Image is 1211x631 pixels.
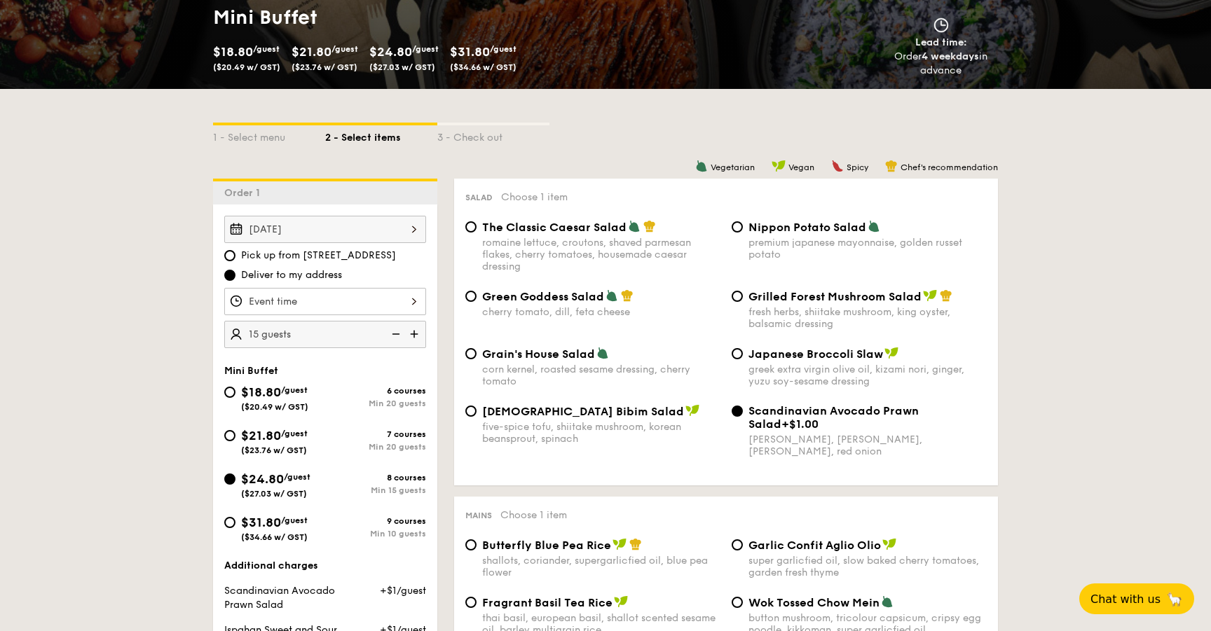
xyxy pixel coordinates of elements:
span: 🦙 [1166,591,1183,607]
span: /guest [490,44,516,54]
div: super garlicfied oil, slow baked cherry tomatoes, garden fresh thyme [748,555,987,578]
input: Fragrant Basil Tea Ricethai basil, european basil, shallot scented sesame oil, barley multigrain ... [465,597,477,608]
input: Wok Tossed Chow Meinbutton mushroom, tricolour capsicum, cripsy egg noodle, kikkoman, super garli... [732,597,743,608]
strong: 4 weekdays [922,50,979,62]
input: $31.80/guest($34.66 w/ GST)9 coursesMin 10 guests [224,517,235,528]
span: Deliver to my address [241,268,342,282]
span: +$1.00 [781,417,819,431]
div: cherry tomato, dill, feta cheese [482,306,720,318]
span: $24.80 [241,471,284,487]
img: icon-chef-hat.a58ddaea.svg [621,289,634,302]
input: Number of guests [224,321,426,348]
input: Japanese Broccoli Slawgreek extra virgin olive oil, kizami nori, ginger, yuzu soy-sesame dressing [732,348,743,359]
span: ($23.76 w/ GST) [241,445,307,455]
span: /guest [253,44,280,54]
span: ($27.03 w/ GST) [241,489,307,499]
img: icon-vegetarian.fe4039eb.svg [695,160,708,172]
img: icon-spicy.37a8142b.svg [831,160,844,172]
div: premium japanese mayonnaise, golden russet potato [748,237,987,261]
button: Chat with us🦙 [1079,583,1194,614]
div: Additional charges [224,559,426,573]
img: icon-reduce.1d2dbef1.svg [384,321,405,347]
span: $21.80 [241,428,281,443]
span: /guest [284,472,310,482]
span: The Classic Caesar Salad [482,221,627,234]
span: Pick up from [STREET_ADDRESS] [241,249,396,263]
img: icon-vegan.f8ff3823.svg [923,289,937,302]
div: Min 10 guests [325,529,426,539]
input: Grilled Forest Mushroom Saladfresh herbs, shiitake mushroom, king oyster, balsamic dressing [732,291,743,302]
h1: Mini Buffet [213,5,600,30]
span: Fragrant Basil Tea Rice [482,596,613,609]
span: Scandinavian Avocado Prawn Salad [748,404,919,431]
div: Order in advance [878,50,1004,78]
span: Order 1 [224,187,266,199]
img: icon-vegetarian.fe4039eb.svg [881,595,894,608]
div: [PERSON_NAME], [PERSON_NAME], [PERSON_NAME], red onion [748,434,987,457]
div: 9 courses [325,516,426,526]
span: Butterfly Blue Pea Rice [482,539,611,552]
span: Green Goddess Salad [482,290,604,303]
input: Green Goddess Saladcherry tomato, dill, feta cheese [465,291,477,302]
span: Salad [465,193,493,202]
span: $18.80 [213,44,253,60]
span: $31.80 [450,44,490,60]
span: $24.80 [369,44,412,60]
div: Min 15 guests [325,485,426,495]
span: ($27.03 w/ GST) [369,62,435,72]
input: Grain's House Saladcorn kernel, roasted sesame dressing, cherry tomato [465,348,477,359]
img: icon-chef-hat.a58ddaea.svg [940,289,952,302]
span: Choose 1 item [501,191,568,203]
span: $18.80 [241,384,281,400]
span: Chef's recommendation [901,162,998,172]
input: The Classic Caesar Saladromaine lettuce, croutons, shaved parmesan flakes, cherry tomatoes, house... [465,221,477,233]
input: $21.80/guest($23.76 w/ GST)7 coursesMin 20 guests [224,430,235,441]
input: [DEMOGRAPHIC_DATA] Bibim Saladfive-spice tofu, shiitake mushroom, korean beansprout, spinach [465,405,477,417]
span: ($34.66 w/ GST) [241,532,308,542]
span: Mains [465,511,492,520]
span: +$1/guest [380,585,426,597]
input: $18.80/guest($20.49 w/ GST)6 coursesMin 20 guests [224,387,235,398]
span: Lead time: [915,36,967,48]
span: Japanese Broccoli Slaw [748,347,883,361]
input: Scandinavian Avocado Prawn Salad+$1.00[PERSON_NAME], [PERSON_NAME], [PERSON_NAME], red onion [732,405,743,417]
span: /guest [281,429,308,438]
span: Grilled Forest Mushroom Salad [748,290,922,303]
img: icon-vegetarian.fe4039eb.svg [605,289,618,302]
span: /guest [281,515,308,525]
input: Butterfly Blue Pea Riceshallots, coriander, supergarlicfied oil, blue pea flower [465,539,477,550]
div: 1 - Select menu [213,125,325,145]
img: icon-chef-hat.a58ddaea.svg [629,538,642,550]
img: icon-vegan.f8ff3823.svg [685,404,699,417]
div: 6 courses [325,386,426,396]
span: Scandinavian Avocado Prawn Salad [224,585,335,611]
span: /guest [412,44,439,54]
div: five-spice tofu, shiitake mushroom, korean beansprout, spinach [482,421,720,445]
img: icon-vegan.f8ff3823.svg [614,595,628,608]
div: 7 courses [325,429,426,439]
span: Nippon Potato Salad [748,221,866,234]
span: Spicy [847,162,868,172]
input: Event date [224,216,426,243]
span: ($20.49 w/ GST) [213,62,280,72]
span: /guest [331,44,358,54]
input: Event time [224,288,426,315]
img: icon-vegan.f8ff3823.svg [882,538,896,550]
input: $24.80/guest($27.03 w/ GST)8 coursesMin 15 guests [224,473,235,485]
span: Wok Tossed Chow Mein [748,596,880,609]
div: shallots, coriander, supergarlicfied oil, blue pea flower [482,555,720,578]
img: icon-vegetarian.fe4039eb.svg [868,220,880,233]
input: Pick up from [STREET_ADDRESS] [224,250,235,261]
span: /guest [281,385,308,395]
span: Chat with us [1090,592,1161,606]
span: Grain's House Salad [482,347,595,361]
div: corn kernel, roasted sesame dressing, cherry tomato [482,363,720,387]
img: icon-vegan.f8ff3823.svg [772,160,786,172]
span: Garlic Confit Aglio Olio [748,539,881,552]
span: Mini Buffet [224,365,278,377]
span: ($20.49 w/ GST) [241,402,308,412]
img: icon-vegan.f8ff3823.svg [613,538,627,550]
img: icon-chef-hat.a58ddaea.svg [643,220,656,233]
div: fresh herbs, shiitake mushroom, king oyster, balsamic dressing [748,306,987,330]
input: Nippon Potato Saladpremium japanese mayonnaise, golden russet potato [732,221,743,233]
